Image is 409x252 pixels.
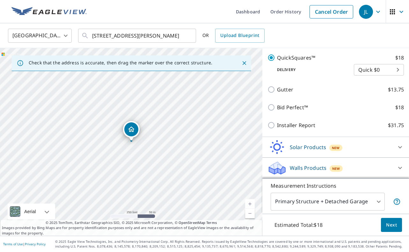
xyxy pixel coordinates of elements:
p: | [3,242,46,246]
p: $13.75 [388,86,404,93]
span: © 2025 TomTom, Earthstar Geographics SIO, © 2025 Microsoft Corporation, © [46,220,217,226]
p: $18 [395,104,404,111]
p: Installer Report [277,121,315,129]
img: EV Logo [11,7,87,17]
input: Search by address or latitude-longitude [92,27,183,45]
div: Primary Structure + Detached Garage [271,193,385,211]
div: Quick $0 [354,61,404,79]
a: Terms [206,220,217,225]
div: Dropped pin, building 1, Residential property, 3113 Sumac St Fort Collins, CO 80526 [123,121,140,141]
div: Solar ProductsNew [267,140,404,155]
span: Next [386,221,397,229]
a: Current Level 17, Zoom In [245,199,255,209]
div: JL [359,5,373,19]
p: Walls Products [290,164,326,172]
p: Solar Products [290,143,326,151]
span: Your report will include the primary structure and a detached garage if one exists. [393,198,401,205]
p: $31.75 [388,121,404,129]
p: Delivery [267,67,354,73]
a: Current Level 17, Zoom Out [245,209,255,218]
span: Upload Blueprint [220,32,259,40]
a: Upload Blueprint [215,29,264,43]
a: Cancel Order [310,5,353,18]
div: [GEOGRAPHIC_DATA] [8,27,72,45]
p: Gutter [277,86,293,93]
p: Bid Perfect™ [277,104,308,111]
p: Estimated Total: $18 [269,218,328,232]
div: Aerial [22,204,38,220]
button: Close [240,59,248,67]
p: $18 [395,54,404,61]
a: Privacy Policy [25,242,46,246]
a: Terms of Use [3,242,23,246]
a: OpenStreetMap [179,220,205,225]
button: Next [381,218,402,232]
p: QuickSquares™ [277,54,315,61]
span: New [332,145,340,150]
p: © 2025 Eagle View Technologies, Inc. and Pictometry International Corp. All Rights Reserved. Repo... [55,239,406,249]
span: New [332,166,340,171]
p: Measurement Instructions [271,182,401,190]
div: Walls ProductsNew [267,160,404,176]
p: Check that the address is accurate, then drag the marker over the correct structure. [29,60,212,66]
div: OR [202,29,265,43]
div: Aerial [8,204,55,220]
